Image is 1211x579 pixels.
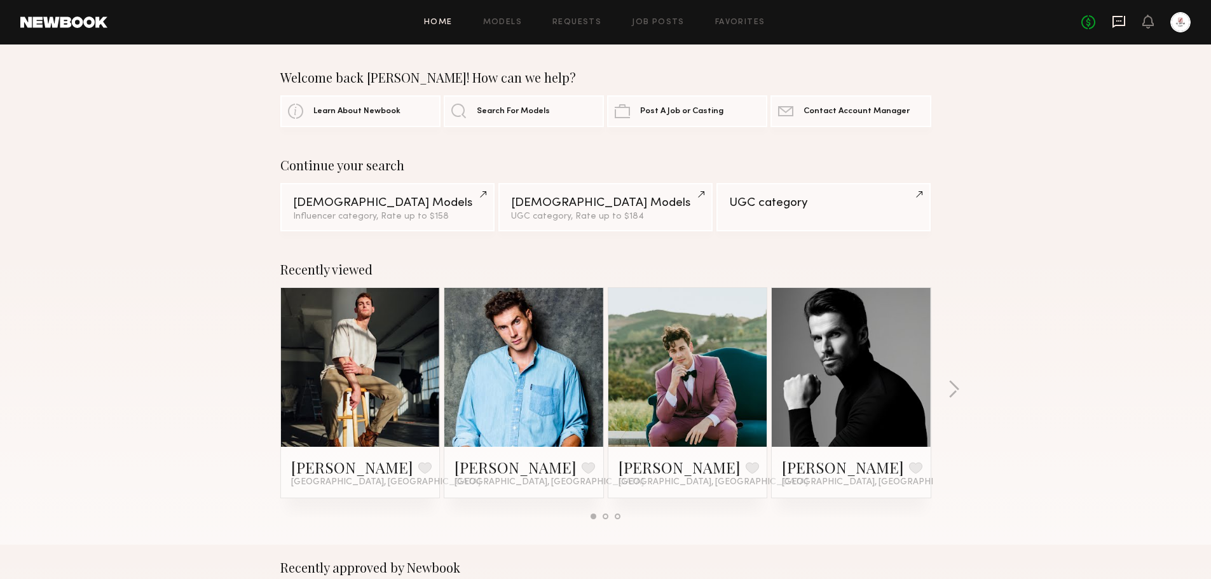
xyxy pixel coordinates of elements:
[424,18,453,27] a: Home
[280,262,931,277] div: Recently viewed
[632,18,685,27] a: Job Posts
[291,477,481,487] span: [GEOGRAPHIC_DATA], [GEOGRAPHIC_DATA]
[455,457,577,477] a: [PERSON_NAME]
[498,183,713,231] a: [DEMOGRAPHIC_DATA] ModelsUGC category, Rate up to $184
[477,107,550,116] span: Search For Models
[640,107,723,116] span: Post A Job or Casting
[607,95,767,127] a: Post A Job or Casting
[483,18,522,27] a: Models
[280,70,931,85] div: Welcome back [PERSON_NAME]! How can we help?
[280,95,441,127] a: Learn About Newbook
[293,197,482,209] div: [DEMOGRAPHIC_DATA] Models
[280,183,495,231] a: [DEMOGRAPHIC_DATA] ModelsInfluencer category, Rate up to $158
[291,457,413,477] a: [PERSON_NAME]
[770,95,931,127] a: Contact Account Manager
[455,477,644,487] span: [GEOGRAPHIC_DATA], [GEOGRAPHIC_DATA]
[280,158,931,173] div: Continue your search
[511,212,700,221] div: UGC category, Rate up to $184
[619,457,741,477] a: [PERSON_NAME]
[511,197,700,209] div: [DEMOGRAPHIC_DATA] Models
[782,477,971,487] span: [GEOGRAPHIC_DATA], [GEOGRAPHIC_DATA]
[619,477,808,487] span: [GEOGRAPHIC_DATA], [GEOGRAPHIC_DATA]
[293,212,482,221] div: Influencer category, Rate up to $158
[280,560,931,575] div: Recently approved by Newbook
[804,107,910,116] span: Contact Account Manager
[729,197,918,209] div: UGC category
[552,18,601,27] a: Requests
[444,95,604,127] a: Search For Models
[716,183,931,231] a: UGC category
[715,18,765,27] a: Favorites
[782,457,904,477] a: [PERSON_NAME]
[313,107,400,116] span: Learn About Newbook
